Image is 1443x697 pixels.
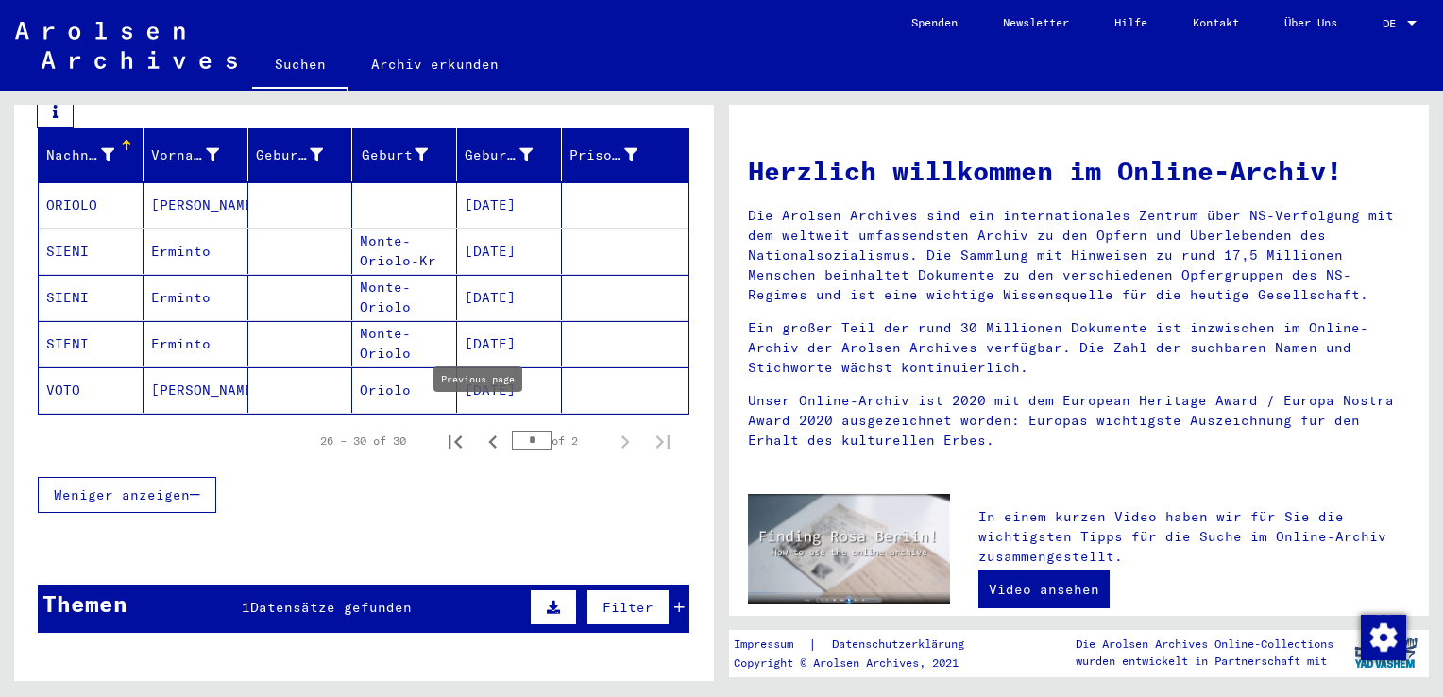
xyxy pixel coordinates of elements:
div: Vorname [151,140,247,170]
div: Zustimmung ändern [1360,614,1405,659]
button: Weniger anzeigen [38,477,216,513]
span: Weniger anzeigen [54,486,190,503]
button: Next page [606,422,644,460]
button: Filter [586,589,670,625]
mat-cell: VOTO [39,367,144,413]
a: Video ansehen [978,570,1110,608]
span: 1 [242,599,250,616]
p: Copyright © Arolsen Archives, 2021 [734,654,987,671]
mat-cell: SIENI [39,321,144,366]
mat-cell: [DATE] [457,275,562,320]
mat-header-cell: Geburtsname [248,128,353,181]
div: Geburt‏ [360,145,428,165]
button: Previous page [474,422,512,460]
p: Ein großer Teil der rund 30 Millionen Dokumente ist inzwischen im Online-Archiv der Arolsen Archi... [748,318,1410,378]
mat-header-cell: Prisoner # [562,128,688,181]
div: Nachname [46,145,114,165]
mat-cell: Monte-Oriolo-Kr [352,229,457,274]
button: First page [436,422,474,460]
mat-cell: Monte-Oriolo [352,275,457,320]
div: Themen [42,586,127,620]
mat-cell: [DATE] [457,321,562,366]
div: 26 – 30 of 30 [320,433,406,450]
div: | [734,635,987,654]
button: Last page [644,422,682,460]
mat-cell: Oriolo [352,367,457,413]
div: Geburtsname [256,140,352,170]
mat-cell: SIENI [39,275,144,320]
div: Geburtsdatum [465,145,533,165]
mat-cell: [DATE] [457,182,562,228]
div: Geburt‏ [360,140,456,170]
mat-header-cell: Nachname [39,128,144,181]
img: Arolsen_neg.svg [15,22,237,69]
mat-cell: [DATE] [457,229,562,274]
h1: Herzlich willkommen im Online-Archiv! [748,151,1410,191]
img: yv_logo.png [1350,629,1421,676]
mat-cell: [PERSON_NAME] [144,182,248,228]
div: Geburtsdatum [465,140,561,170]
p: Die Arolsen Archives Online-Collections [1076,636,1333,653]
div: Prisoner # [569,140,666,170]
div: Geburtsname [256,145,324,165]
mat-cell: [PERSON_NAME] [144,367,248,413]
span: Filter [603,599,654,616]
p: In einem kurzen Video haben wir für Sie die wichtigsten Tipps für die Suche im Online-Archiv zusa... [978,507,1410,567]
span: DE [1383,17,1403,30]
mat-cell: SIENI [39,229,144,274]
a: Archiv erkunden [348,42,521,87]
mat-header-cell: Geburtsdatum [457,128,562,181]
mat-cell: [DATE] [457,367,562,413]
img: Zustimmung ändern [1361,615,1406,660]
p: Unser Online-Archiv ist 2020 mit dem European Heritage Award / Europa Nostra Award 2020 ausgezeic... [748,391,1410,450]
p: wurden entwickelt in Partnerschaft mit [1076,653,1333,670]
div: Prisoner # [569,145,637,165]
span: Datensätze gefunden [250,599,412,616]
div: of 2 [512,432,606,450]
mat-cell: Erminto [144,321,248,366]
mat-cell: Erminto [144,229,248,274]
mat-cell: Erminto [144,275,248,320]
div: Vorname [151,145,219,165]
mat-header-cell: Vorname [144,128,248,181]
img: video.jpg [748,494,950,603]
mat-cell: ORIOLO [39,182,144,228]
mat-header-cell: Geburt‏ [352,128,457,181]
p: Die Arolsen Archives sind ein internationales Zentrum über NS-Verfolgung mit dem weltweit umfasse... [748,206,1410,305]
mat-cell: Monte-Oriolo [352,321,457,366]
a: Suchen [252,42,348,91]
a: Impressum [734,635,808,654]
a: Datenschutzerklärung [817,635,987,654]
div: Nachname [46,140,143,170]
